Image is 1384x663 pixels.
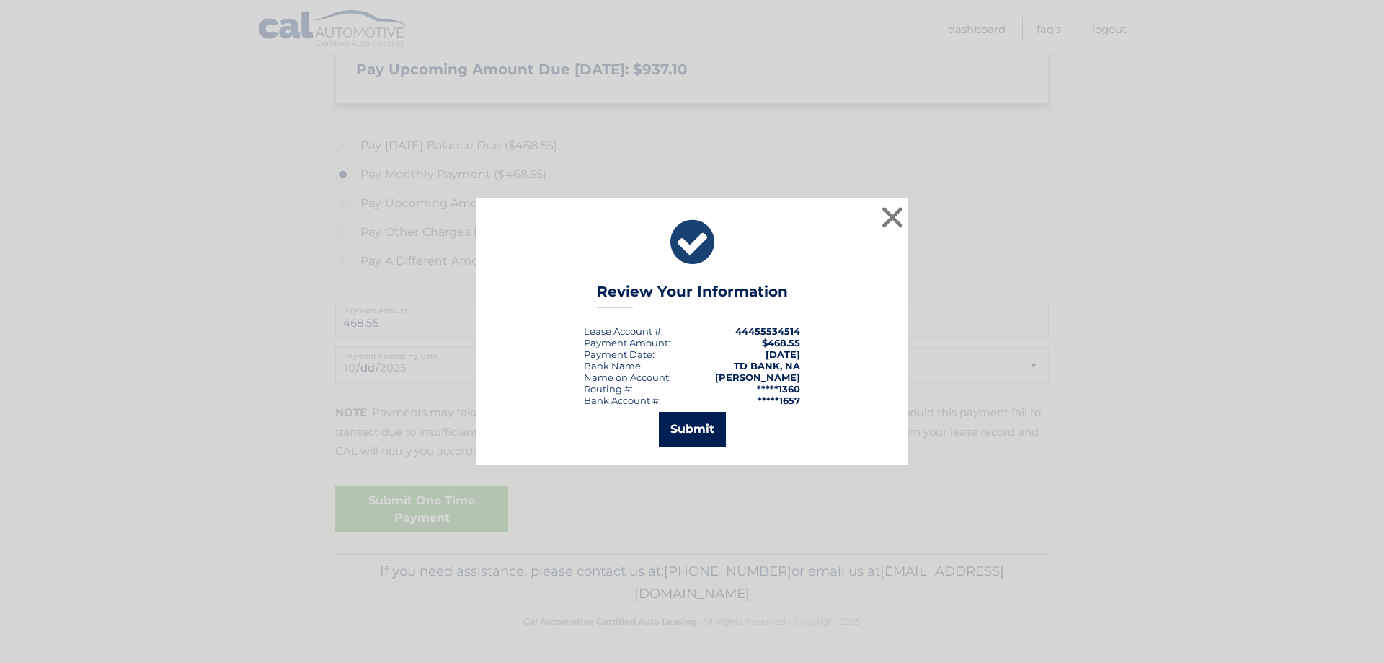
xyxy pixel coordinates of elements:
[584,395,661,406] div: Bank Account #:
[584,325,663,337] div: Lease Account #:
[735,325,800,337] strong: 44455534514
[878,203,907,232] button: ×
[584,383,633,395] div: Routing #:
[766,348,800,360] span: [DATE]
[659,412,726,447] button: Submit
[597,283,788,308] h3: Review Your Information
[584,348,655,360] div: :
[762,337,800,348] span: $468.55
[584,337,670,348] div: Payment Amount:
[584,372,671,383] div: Name on Account:
[584,348,652,360] span: Payment Date
[715,372,800,383] strong: [PERSON_NAME]
[734,360,800,372] strong: TD BANK, NA
[584,360,643,372] div: Bank Name:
